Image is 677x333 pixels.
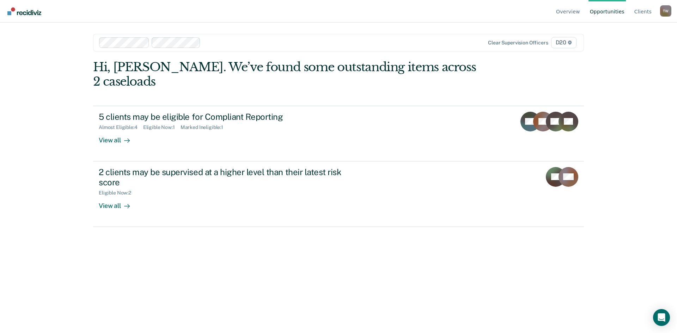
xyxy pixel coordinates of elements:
div: 5 clients may be eligible for Compliant Reporting [99,112,346,122]
button: Profile dropdown button [660,5,671,17]
div: Almost Eligible : 4 [99,124,143,130]
div: Hi, [PERSON_NAME]. We’ve found some outstanding items across 2 caseloads [93,60,486,89]
div: Eligible Now : 2 [99,190,137,196]
div: T W [660,5,671,17]
img: Recidiviz [7,7,41,15]
a: 5 clients may be eligible for Compliant ReportingAlmost Eligible:4Eligible Now:1Marked Ineligible... [93,106,584,161]
div: Eligible Now : 1 [143,124,181,130]
a: 2 clients may be supervised at a higher level than their latest risk scoreEligible Now:2View all [93,161,584,227]
div: View all [99,196,138,210]
div: View all [99,130,138,144]
div: Clear supervision officers [488,40,548,46]
div: Open Intercom Messenger [653,309,670,326]
span: D20 [551,37,577,48]
div: 2 clients may be supervised at a higher level than their latest risk score [99,167,346,187]
div: Marked Ineligible : 1 [181,124,229,130]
